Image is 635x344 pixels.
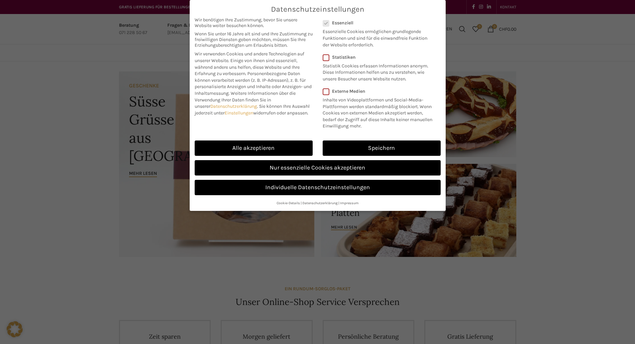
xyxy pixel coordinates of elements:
p: Statistik Cookies erfassen Informationen anonym. Diese Informationen helfen uns zu verstehen, wie... [323,60,432,82]
p: Inhalte von Videoplattformen und Social-Media-Plattformen werden standardmäßig blockiert. Wenn Co... [323,94,436,129]
a: Cookie-Details [277,201,300,205]
label: Essenziell [323,20,432,26]
span: Wenn Sie unter 16 Jahre alt sind und Ihre Zustimmung zu freiwilligen Diensten geben möchten, müss... [195,31,313,48]
p: Essenzielle Cookies ermöglichen grundlegende Funktionen und sind für die einwandfreie Funktion de... [323,26,432,48]
a: Individuelle Datenschutzeinstellungen [195,180,441,195]
span: Personenbezogene Daten können verarbeitet werden (z. B. IP-Adressen), z. B. für personalisierte A... [195,71,312,96]
label: Externe Medien [323,88,436,94]
span: Datenschutzeinstellungen [271,5,364,14]
a: Impressum [340,201,359,205]
span: Wir verwenden Cookies und andere Technologien auf unserer Website. Einige von ihnen sind essenzie... [195,51,304,76]
a: Speichern [323,140,441,156]
a: Datenschutzerklärung [302,201,338,205]
label: Statistiken [323,54,432,60]
a: Einstellungen [225,110,253,116]
a: Nur essenzielle Cookies akzeptieren [195,160,441,176]
span: Weitere Informationen über die Verwendung Ihrer Daten finden Sie in unserer . [195,90,296,109]
a: Datenschutzerklärung [210,103,257,109]
span: Sie können Ihre Auswahl jederzeit unter widerrufen oder anpassen. [195,103,310,116]
a: Alle akzeptieren [195,140,313,156]
span: Wir benötigen Ihre Zustimmung, bevor Sie unsere Website weiter besuchen können. [195,17,313,28]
